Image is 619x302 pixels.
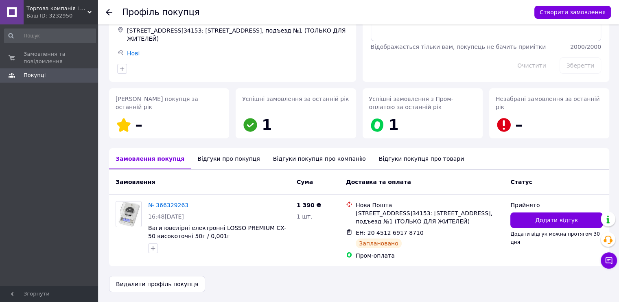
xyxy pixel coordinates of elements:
a: Нові [127,50,140,57]
div: Повернутися назад [106,8,112,16]
span: Cума [297,179,313,185]
span: 1 [389,116,399,133]
span: Успішні замовлення з Пром-оплатою за останній рік [369,96,453,110]
div: Замовлення покупця [109,148,191,169]
div: Ваш ID: 3232950 [26,12,98,20]
span: Замовлення та повідомлення [24,50,75,65]
button: Створити замовлення [534,6,611,19]
div: Відгуки покупця про компанію [267,148,372,169]
a: Ваги ювелірні електронні LOSSO PREMIUM CX-50 високоточні 50г / 0,001г [148,225,286,239]
span: ЕН: 20 4512 6917 8710 [356,230,424,236]
span: Відображається тільки вам, покупець не бачить примітки [371,44,546,50]
span: Додати відгук можна протягом 30 дня [510,231,599,245]
div: Відгуки покупця про товари [372,148,470,169]
span: Покупці [24,72,46,79]
span: Доставка та оплата [346,179,411,185]
span: Успішні замовлення за останній рік [242,96,349,102]
div: Нова Пошта [356,201,504,209]
div: Пром-оплата [356,252,504,260]
span: Торгова компанія LOSSO [26,5,87,12]
span: Додати відгук [535,216,578,224]
span: [PERSON_NAME] покупця за останній рік [116,96,198,110]
button: Чат з покупцем [601,252,617,269]
img: Фото товару [116,201,141,227]
input: Пошук [4,28,96,43]
span: – [515,116,523,133]
span: Незабрані замовлення за останній рік [496,96,600,110]
span: 1 390 ₴ [297,202,322,208]
div: Прийнято [510,201,603,209]
h1: Профіль покупця [122,7,200,17]
span: – [135,116,142,133]
span: Замовлення [116,179,155,185]
a: Фото товару [116,201,142,227]
button: Видалити профіль покупця [109,276,205,292]
span: 16:48[DATE] [148,213,184,220]
button: Додати відгук [510,212,603,228]
div: [STREET_ADDRESS]34153: [STREET_ADDRESS], подъезд №1 (ТОЛЬКО ДЛЯ ЖИТЕЛЕЙ) [356,209,504,225]
span: 2000 / 2000 [570,44,601,50]
div: Заплановано [356,239,402,248]
span: 1 шт. [297,213,313,220]
div: Відгуки про покупця [191,148,266,169]
div: [STREET_ADDRESS]34153: [STREET_ADDRESS], подъезд №1 (ТОЛЬКО ДЛЯ ЖИТЕЛЕЙ) [125,25,350,44]
a: № 366329263 [148,202,188,208]
span: Статус [510,179,532,185]
span: 1 [262,116,272,133]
